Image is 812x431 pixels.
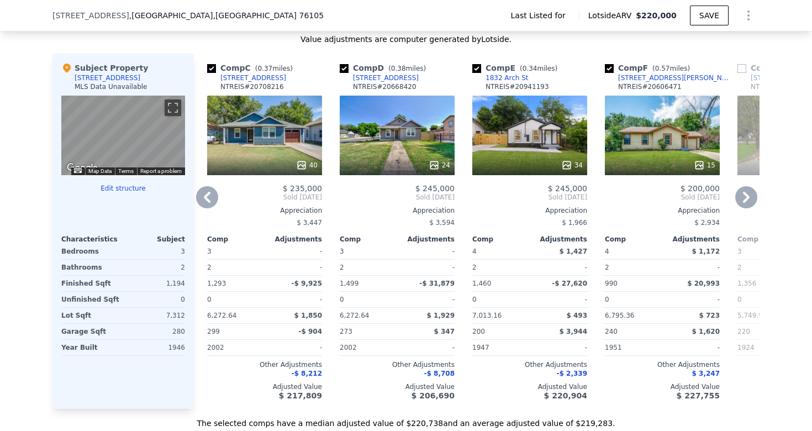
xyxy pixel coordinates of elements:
span: $ 1,172 [692,248,720,255]
div: Bedrooms [61,244,121,259]
span: $ 3,944 [560,328,587,335]
span: 0 [340,296,344,303]
div: 1924 [737,340,793,355]
span: $ 217,809 [279,391,322,400]
div: - [399,340,455,355]
div: Street View [61,96,185,175]
div: Comp D [340,62,430,73]
div: Appreciation [605,206,720,215]
span: , [GEOGRAPHIC_DATA] [129,10,324,21]
span: $ 235,000 [283,184,322,193]
span: 3 [340,248,344,255]
div: - [665,292,720,307]
span: -$ 8,708 [424,370,455,377]
span: 0 [472,296,477,303]
span: 0.37 [257,65,272,72]
div: - [665,260,720,275]
div: Other Adjustments [472,360,587,369]
span: ( miles) [515,65,562,72]
div: - [399,244,455,259]
div: Subject [123,235,185,244]
span: ( miles) [384,65,430,72]
div: Comp E [472,62,562,73]
span: 4 [605,248,609,255]
div: Characteristics [61,235,123,244]
span: 7,013.16 [472,312,502,319]
span: 6,795.36 [605,312,634,319]
span: -$ 2,339 [557,370,587,377]
div: [STREET_ADDRESS] [220,73,286,82]
div: Adjustments [662,235,720,244]
button: Toggle fullscreen view [165,99,181,116]
span: $ 3,247 [692,370,720,377]
span: -$ 27,620 [552,280,587,287]
span: $ 3,447 [297,219,322,227]
span: [STREET_ADDRESS] [52,10,129,21]
div: - [267,340,322,355]
div: Subject Property [61,62,148,73]
span: 4 [472,248,477,255]
div: 1832 Arch St [486,73,529,82]
span: , [GEOGRAPHIC_DATA] 76105 [213,11,324,20]
div: 2 [472,260,528,275]
span: 0 [737,296,742,303]
div: Adjusted Value [207,382,322,391]
div: 280 [125,324,185,339]
span: $ 493 [566,312,587,319]
a: Open this area in Google Maps (opens a new window) [64,161,101,175]
a: [STREET_ADDRESS] [340,73,419,82]
div: - [399,292,455,307]
span: Sold [DATE] [605,193,720,202]
div: Garage Sqft [61,324,121,339]
div: Comp C [207,62,297,73]
div: 0 [125,292,185,307]
div: 1946 [125,340,185,355]
a: [STREET_ADDRESS] [207,73,286,82]
span: 1,499 [340,280,358,287]
div: Comp [472,235,530,244]
button: SAVE [690,6,729,25]
div: 1951 [605,340,660,355]
div: - [267,244,322,259]
div: Adjusted Value [340,382,455,391]
span: Sold [DATE] [340,193,455,202]
div: 1,194 [125,276,185,291]
div: Comp [340,235,397,244]
a: 1832 Arch St [472,73,529,82]
div: NTREIS # 20708216 [220,82,284,91]
div: NTREIS # 20668420 [353,82,416,91]
span: Sold [DATE] [207,193,322,202]
span: 299 [207,328,220,335]
div: NTREIS # 20941193 [486,82,549,91]
div: 1947 [472,340,528,355]
span: $ 347 [434,328,455,335]
div: - [532,292,587,307]
div: NTREIS # 20606471 [618,82,682,91]
div: MLS Data Unavailable [75,82,147,91]
span: 200 [472,328,485,335]
span: $ 245,000 [415,184,455,193]
div: Adjusted Value [472,382,587,391]
div: 2 [737,260,793,275]
div: Bathrooms [61,260,121,275]
span: $ 1,427 [560,248,587,255]
span: ( miles) [251,65,297,72]
span: $220,000 [636,11,677,20]
span: 6,272.64 [340,312,369,319]
div: - [267,292,322,307]
span: $ 1,620 [692,328,720,335]
div: Finished Sqft [61,276,121,291]
div: - [399,260,455,275]
span: -$ 8,212 [292,370,322,377]
div: Adjustments [397,235,455,244]
span: -$ 9,925 [292,280,322,287]
button: Show Options [737,4,760,27]
span: $ 20,993 [687,280,720,287]
span: 0 [207,296,212,303]
span: ( miles) [648,65,694,72]
div: Appreciation [472,206,587,215]
button: Edit structure [61,184,185,193]
div: Other Adjustments [340,360,455,369]
span: $ 227,755 [677,391,720,400]
span: $ 3,594 [429,219,455,227]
